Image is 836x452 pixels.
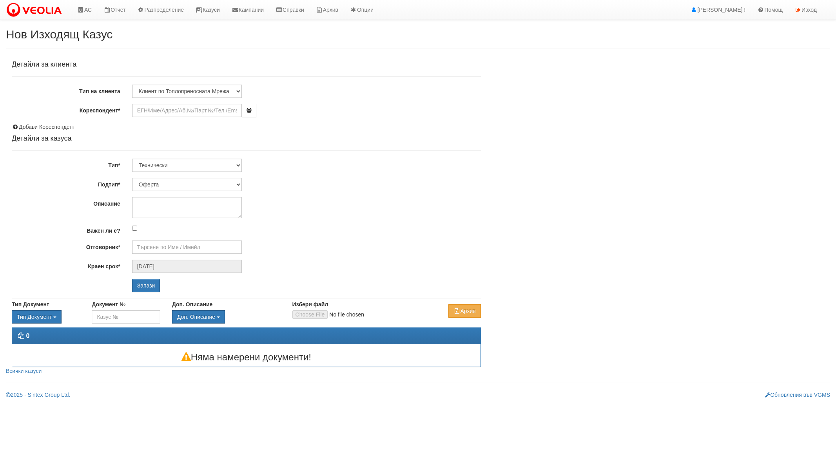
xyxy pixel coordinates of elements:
[12,300,49,308] label: Тип Документ
[132,260,242,273] input: Търсене по Име / Имейл
[6,240,126,251] label: Отговорник*
[172,310,281,324] div: Двоен клик, за изчистване на избраната стойност.
[6,392,71,398] a: 2025 - Sintex Group Ltd.
[92,310,160,324] input: Казус №
[12,310,80,324] div: Двоен клик, за изчистване на избраната стойност.
[6,260,126,270] label: Краен срок*
[12,61,481,69] h4: Детайли за клиента
[17,314,52,320] span: Тип Документ
[92,300,125,308] label: Документ №
[12,135,481,143] h4: Детайли за казуса
[177,314,215,320] span: Доп. Описание
[6,178,126,188] label: Подтип*
[12,310,62,324] button: Тип Документ
[6,2,65,18] img: VeoliaLogo.png
[6,85,126,95] label: Тип на клиента
[12,352,481,362] h3: Няма намерени документи!
[292,300,328,308] label: Избери файл
[6,368,42,374] a: Всички казуси
[172,300,212,308] label: Доп. Описание
[172,310,225,324] button: Доп. Описание
[132,279,160,292] input: Запази
[132,104,242,117] input: ЕГН/Име/Адрес/Аб.№/Парт.№/Тел./Email
[6,104,126,114] label: Кореспондент*
[26,333,29,339] strong: 0
[6,28,830,41] h2: Нов Изходящ Казус
[132,240,242,254] input: Търсене по Име / Имейл
[6,197,126,208] label: Описание
[12,123,481,131] div: Добави Кореспондент
[448,304,481,318] button: Архив
[6,224,126,235] label: Важен ли е?
[765,392,830,398] a: Обновления във VGMS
